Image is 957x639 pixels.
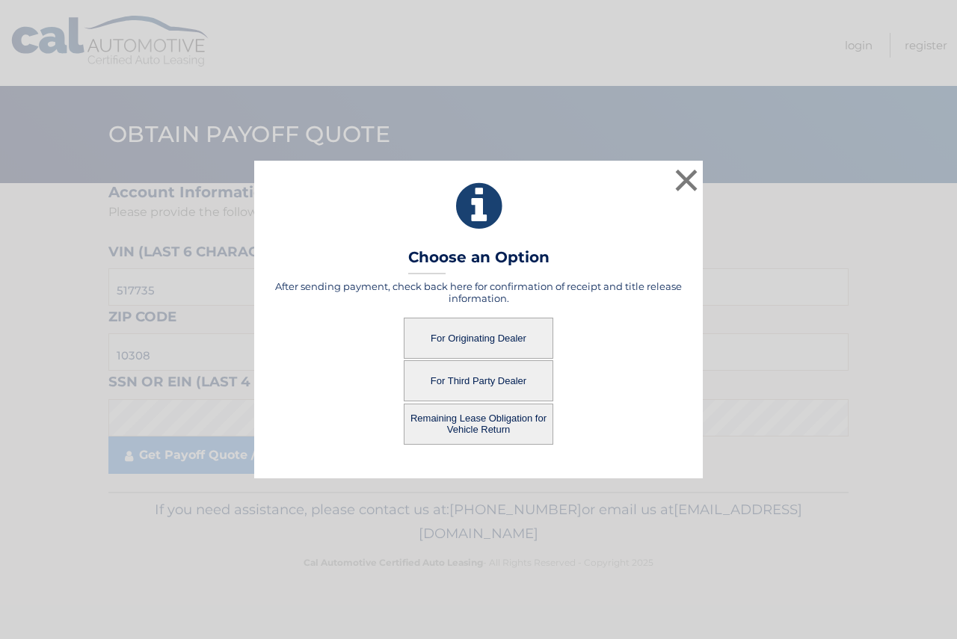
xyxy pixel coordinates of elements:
[404,404,553,445] button: Remaining Lease Obligation for Vehicle Return
[671,165,701,195] button: ×
[404,360,553,401] button: For Third Party Dealer
[273,280,684,304] h5: After sending payment, check back here for confirmation of receipt and title release information.
[408,248,550,274] h3: Choose an Option
[404,318,553,359] button: For Originating Dealer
